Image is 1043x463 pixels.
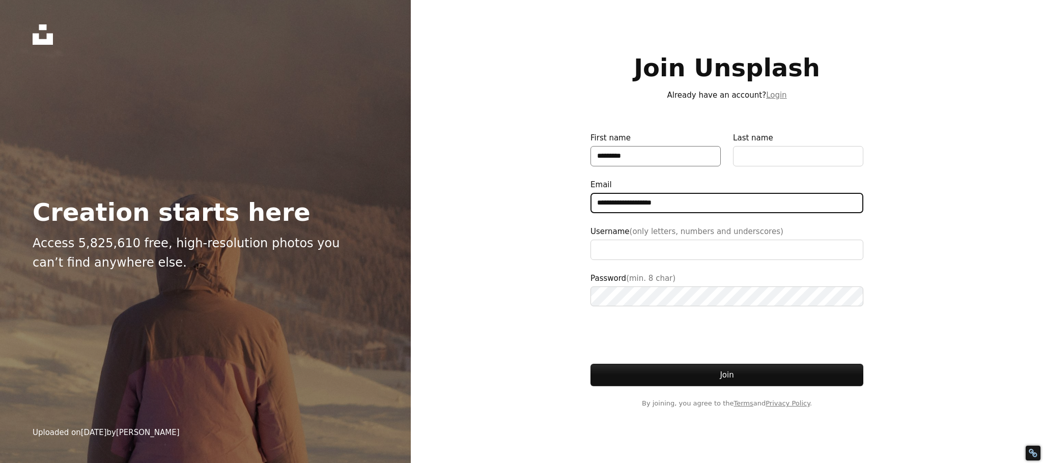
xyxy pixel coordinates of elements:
[1028,448,1038,458] div: Restore Info Box &#10;&#10;NoFollow Info:&#10; META-Robots NoFollow: &#09;false&#10; META-Robots ...
[626,274,675,283] span: (min. 8 char)
[590,54,863,81] h1: Join Unsplash
[33,234,344,273] p: Access 5,825,610 free, high-resolution photos you can’t find anywhere else.
[33,426,180,439] div: Uploaded on by [PERSON_NAME]
[590,364,863,386] button: Join
[590,132,721,166] label: First name
[590,398,863,409] span: By joining, you agree to the and .
[766,399,810,407] a: Privacy Policy
[81,428,107,437] time: February 20, 2025 at 5:10:00 AM GMT+5
[590,193,863,213] input: Email
[733,146,863,166] input: Last name
[590,272,863,307] label: Password
[590,89,863,101] p: Already have an account?
[590,286,863,307] input: Password(min. 8 char)
[590,146,721,166] input: First name
[33,199,344,225] h2: Creation starts here
[33,24,53,45] a: Home — Unsplash
[734,399,753,407] a: Terms
[733,132,863,166] label: Last name
[590,179,863,213] label: Email
[766,91,786,100] a: Login
[590,240,863,260] input: Username(only letters, numbers and underscores)
[590,225,863,260] label: Username
[630,227,783,236] span: (only letters, numbers and underscores)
